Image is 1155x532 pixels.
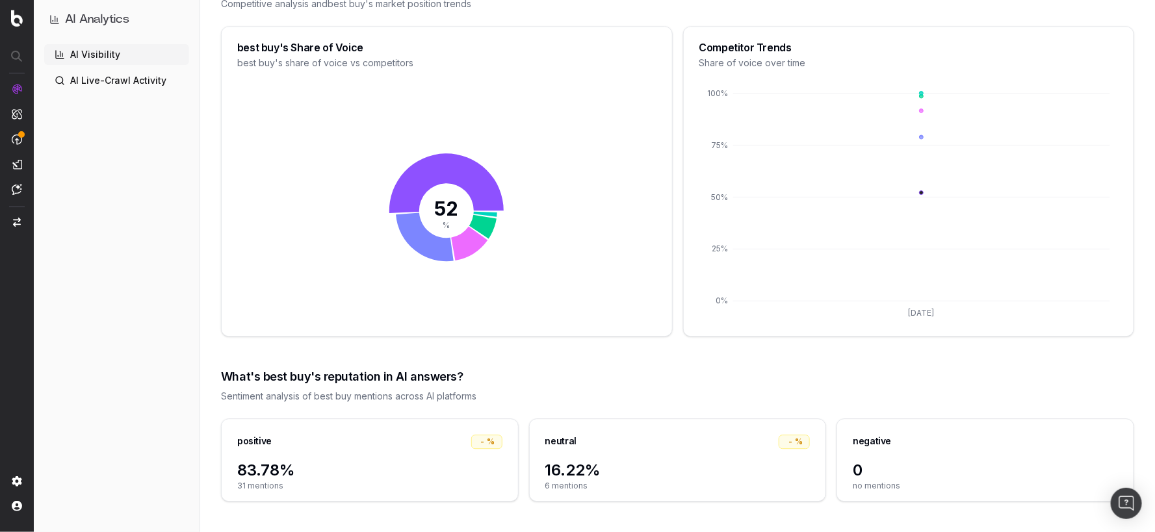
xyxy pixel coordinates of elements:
img: Activation [12,134,22,145]
img: My account [12,501,22,511]
span: 6 mentions [545,481,811,491]
div: neutral [545,435,577,448]
a: AI Visibility [44,44,189,65]
img: Switch project [13,218,21,227]
img: Botify logo [11,10,23,27]
span: 31 mentions [237,481,502,491]
span: 0 [853,460,1118,481]
span: % [795,437,803,447]
div: - [779,435,810,449]
tspan: % [443,220,450,230]
tspan: 75% [710,140,727,149]
img: Studio [12,159,22,170]
a: AI Live-Crawl Activity [44,70,189,91]
span: % [487,437,495,447]
button: AI Analytics [49,10,184,29]
div: Open Intercom Messenger [1111,488,1142,519]
div: best buy's Share of Voice [237,42,656,53]
div: positive [237,435,272,448]
span: 16.22% [545,460,811,481]
img: Assist [12,184,22,195]
tspan: 52 [435,197,459,220]
span: 83.78% [237,460,502,481]
tspan: 100% [707,88,727,97]
img: Setting [12,476,22,487]
tspan: 25% [711,244,727,253]
div: best buy's share of voice vs competitors [237,57,656,70]
div: What's best buy's reputation in AI answers? [221,368,1134,386]
tspan: [DATE] [909,307,935,317]
div: negative [853,435,891,448]
div: Competitor Trends [699,42,1119,53]
div: - [471,435,502,449]
div: Sentiment analysis of best buy mentions across AI platforms [221,390,1134,403]
span: no mentions [853,481,1118,491]
div: Share of voice over time [699,57,1119,70]
h1: AI Analytics [65,10,129,29]
img: Intelligence [12,108,22,120]
tspan: 0% [715,296,727,305]
tspan: 50% [710,192,727,201]
img: Analytics [12,84,22,94]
